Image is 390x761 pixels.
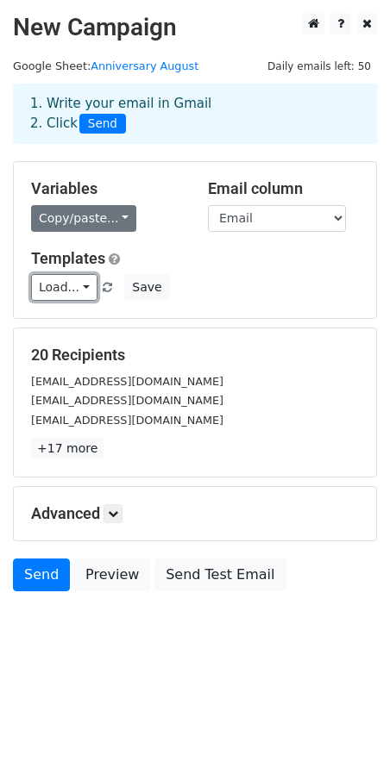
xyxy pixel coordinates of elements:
[31,394,223,407] small: [EMAIL_ADDRESS][DOMAIN_NAME]
[124,274,169,301] button: Save
[13,59,198,72] small: Google Sheet:
[79,114,126,134] span: Send
[31,179,182,198] h5: Variables
[13,13,377,42] h2: New Campaign
[304,678,390,761] iframe: Chat Widget
[208,179,359,198] h5: Email column
[31,346,359,365] h5: 20 Recipients
[31,504,359,523] h5: Advanced
[31,205,136,232] a: Copy/paste...
[304,678,390,761] div: Widget de chat
[31,274,97,301] a: Load...
[261,59,377,72] a: Daily emails left: 50
[31,438,104,459] a: +17 more
[13,558,70,591] a: Send
[31,414,223,427] small: [EMAIL_ADDRESS][DOMAIN_NAME]
[31,375,223,388] small: [EMAIL_ADDRESS][DOMAIN_NAME]
[17,94,373,134] div: 1. Write your email in Gmail 2. Click
[31,249,105,267] a: Templates
[261,57,377,76] span: Daily emails left: 50
[91,59,198,72] a: Anniversary August
[74,558,150,591] a: Preview
[154,558,286,591] a: Send Test Email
